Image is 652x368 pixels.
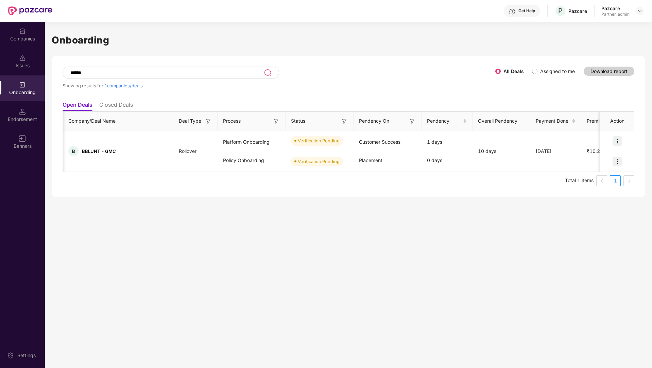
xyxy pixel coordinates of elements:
span: Payment Done [536,117,570,125]
li: Previous Page [596,175,607,186]
div: [DATE] [530,147,581,155]
li: Open Deals [63,101,92,111]
span: Deal Type [179,117,201,125]
span: Placement [359,157,382,163]
li: Total 1 items [565,175,594,186]
div: Pazcare [601,5,630,12]
div: Partner_admin [601,12,630,17]
div: Pazcare [568,8,587,14]
span: Process [223,117,241,125]
img: svg+xml;base64,PHN2ZyB3aWR0aD0iMTYiIGhlaWdodD0iMTYiIHZpZXdCb3g9IjAgMCAxNiAxNiIgZmlsbD0ibm9uZSIgeG... [409,118,416,125]
img: svg+xml;base64,PHN2ZyBpZD0iSXNzdWVzX2Rpc2FibGVkIiB4bWxucz0iaHR0cDovL3d3dy53My5vcmcvMjAwMC9zdmciIH... [19,55,26,62]
span: Status [291,117,305,125]
span: BBLUNT - GMC [82,148,116,154]
div: Policy Onboarding [218,151,286,170]
div: 1 days [422,133,473,151]
div: Get Help [518,8,535,14]
img: icon [613,136,622,146]
img: New Pazcare Logo [8,6,52,15]
th: Pendency [422,112,473,130]
div: Showing results for [63,83,495,88]
span: P [558,7,563,15]
div: 10 days [473,147,530,155]
th: Company/Deal Name [63,112,173,130]
div: Platform Onboarding [218,133,286,151]
span: Pendency [427,117,462,125]
img: svg+xml;base64,PHN2ZyBpZD0iU2V0dGluZy0yMHgyMCIgeG1sbnM9Imh0dHA6Ly93d3cudzMub3JnLzIwMDAvc3ZnIiB3aW... [7,352,14,359]
a: 1 [610,176,620,186]
label: All Deals [503,68,524,74]
div: B [68,146,79,156]
div: Verification Pending [298,158,340,165]
img: svg+xml;base64,PHN2ZyB3aWR0aD0iMTYiIGhlaWdodD0iMTYiIHZpZXdCb3g9IjAgMCAxNiAxNiIgZmlsbD0ibm9uZSIgeG... [273,118,280,125]
li: Next Page [623,175,634,186]
span: 1 companies/deals [104,83,143,88]
li: 1 [610,175,621,186]
img: svg+xml;base64,PHN2ZyB3aWR0aD0iMTYiIGhlaWdodD0iMTYiIHZpZXdCb3g9IjAgMCAxNiAxNiIgZmlsbD0ibm9uZSIgeG... [205,118,212,125]
button: Download report [584,67,634,76]
img: svg+xml;base64,PHN2ZyB3aWR0aD0iMTYiIGhlaWdodD0iMTYiIHZpZXdCb3g9IjAgMCAxNiAxNiIgZmlsbD0ibm9uZSIgeG... [341,118,348,125]
img: svg+xml;base64,PHN2ZyB3aWR0aD0iMTYiIGhlaWdodD0iMTYiIHZpZXdCb3g9IjAgMCAxNiAxNiIgZmlsbD0ibm9uZSIgeG... [19,135,26,142]
span: Customer Success [359,139,400,145]
th: Payment Done [530,112,581,130]
li: Closed Deals [99,101,133,111]
label: Assigned to me [540,68,575,74]
span: right [627,179,631,183]
img: svg+xml;base64,PHN2ZyBpZD0iQ29tcGFuaWVzIiB4bWxucz0iaHR0cDovL3d3dy53My5vcmcvMjAwMC9zdmciIHdpZHRoPS... [19,28,26,35]
img: svg+xml;base64,PHN2ZyBpZD0iSGVscC0zMngzMiIgeG1sbnM9Imh0dHA6Ly93d3cudzMub3JnLzIwMDAvc3ZnIiB3aWR0aD... [509,8,516,15]
th: Overall Pendency [473,112,530,130]
img: icon [613,157,622,166]
span: ₹10,25,000 [581,148,619,154]
div: Settings [15,352,38,359]
div: Verification Pending [298,137,340,144]
span: Rollover [173,148,202,154]
th: Action [600,112,634,130]
button: left [596,175,607,186]
img: svg+xml;base64,PHN2ZyB3aWR0aD0iMjAiIGhlaWdodD0iMjAiIHZpZXdCb3g9IjAgMCAyMCAyMCIgZmlsbD0ibm9uZSIgeG... [19,82,26,88]
img: svg+xml;base64,PHN2ZyB3aWR0aD0iMTQuNSIgaGVpZ2h0PSIxNC41IiB2aWV3Qm94PSIwIDAgMTYgMTYiIGZpbGw9Im5vbm... [19,108,26,115]
img: svg+xml;base64,PHN2ZyBpZD0iRHJvcGRvd24tMzJ4MzIiIHhtbG5zPSJodHRwOi8vd3d3LnczLm9yZy8yMDAwL3N2ZyIgd2... [637,8,642,14]
h1: Onboarding [52,33,645,48]
img: svg+xml;base64,PHN2ZyB3aWR0aD0iMjQiIGhlaWdodD0iMjUiIHZpZXdCb3g9IjAgMCAyNCAyNSIgZmlsbD0ibm9uZSIgeG... [264,69,272,77]
span: left [600,179,604,183]
th: Premium Paid [581,112,625,130]
div: 0 days [422,151,473,170]
span: Pendency On [359,117,389,125]
button: right [623,175,634,186]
